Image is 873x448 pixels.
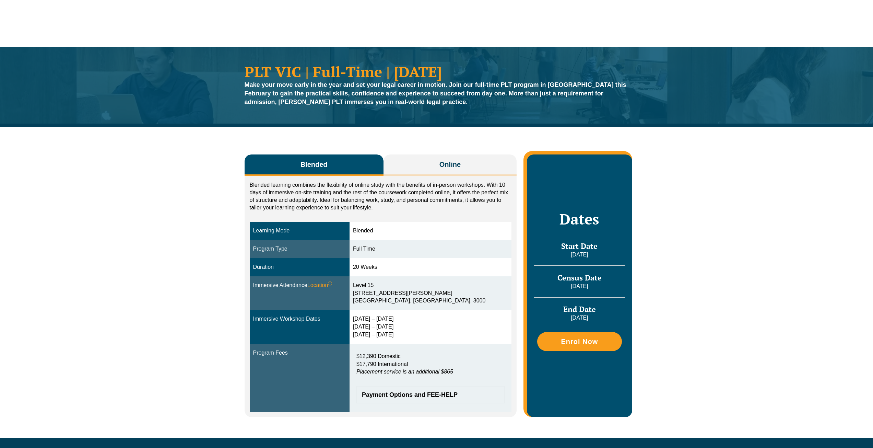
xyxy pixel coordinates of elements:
[534,210,625,228] h2: Dates
[253,245,346,253] div: Program Type
[253,263,346,271] div: Duration
[328,281,332,286] sup: ⓘ
[439,160,461,169] span: Online
[245,64,629,79] h1: PLT VIC | Full-Time | [DATE]
[253,315,346,323] div: Immersive Workshop Dates
[245,81,626,105] strong: Make your move early in the year and set your legal career in motion. Join our full-time PLT prog...
[537,332,622,351] a: Enrol Now
[353,227,508,235] div: Blended
[353,282,508,305] div: Level 15 [STREET_ADDRESS][PERSON_NAME] [GEOGRAPHIC_DATA], [GEOGRAPHIC_DATA], 3000
[353,245,508,253] div: Full Time
[245,154,517,417] div: Tabs. Open items with Enter or Space, close with Escape and navigate using the Arrow keys.
[253,349,346,357] div: Program Fees
[561,338,598,345] span: Enrol Now
[557,273,602,283] span: Census Date
[534,283,625,290] p: [DATE]
[356,369,453,375] em: Placement service is an additional $865
[253,227,346,235] div: Learning Mode
[561,241,598,251] span: Start Date
[534,251,625,259] p: [DATE]
[253,282,346,289] div: Immersive Attendance
[356,353,401,359] span: $12,390 Domestic
[300,160,328,169] span: Blended
[534,314,625,322] p: [DATE]
[353,263,508,271] div: 20 Weeks
[250,181,512,211] p: Blended learning combines the flexibility of online study with the benefits of in-person workshop...
[563,304,596,314] span: End Date
[307,282,332,289] span: Location
[353,315,508,339] div: [DATE] – [DATE] [DATE] – [DATE] [DATE] – [DATE]
[356,361,408,367] span: $17,790 International
[362,392,492,398] span: Payment Options and FEE-HELP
